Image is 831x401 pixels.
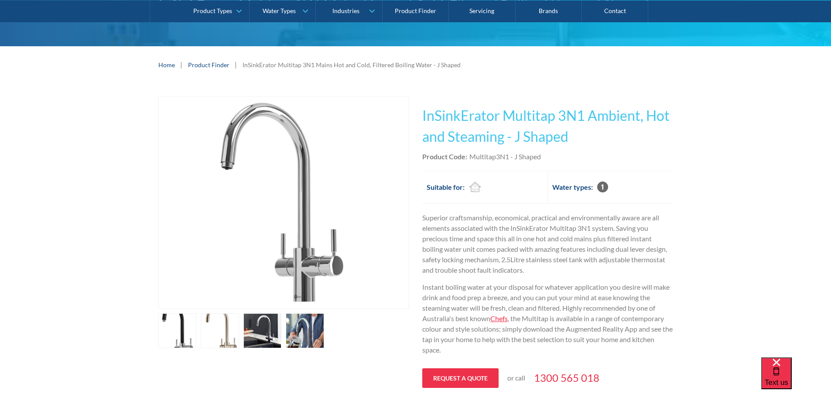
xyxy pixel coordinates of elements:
h1: InSinkErator Multitap 3N1 Ambient, Hot and Steaming - J Shaped [422,105,673,147]
div: | [234,59,238,70]
a: open lightbox [286,313,324,348]
div: Industries [332,7,359,14]
a: Request a quote [422,368,499,388]
div: Product Types [193,7,232,14]
h2: Suitable for: [427,182,465,192]
p: Instant boiling water at your disposal for whatever application you desire will make drink and fo... [422,282,673,355]
a: open lightbox [201,313,239,348]
a: open lightbox [158,96,409,309]
p: Superior craftsmanship, economical, practical and environmentally aware are all elements associat... [422,212,673,275]
iframe: podium webchat widget bubble [761,357,831,401]
div: | [179,59,184,70]
div: InSinkErator Multitap 3N1 Mains Hot and Cold, Filtered Boiling Water - J Shaped [243,60,461,69]
img: InSinkErator Multitap 3N1 Mains Hot and Cold, Filtered Boiling Water - J Shaped [213,97,354,308]
div: Water Types [263,7,296,14]
a: Product Finder [188,60,229,69]
a: Chefs [490,314,508,322]
a: Home [158,60,175,69]
a: 1300 565 018 [534,370,599,386]
a: open lightbox [243,313,282,348]
strong: Product Code: [422,152,467,161]
div: Multitap3N1 - J Shaped [469,151,541,162]
a: open lightbox [158,313,197,348]
h2: Water types: [552,182,593,192]
p: or call [507,373,525,383]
